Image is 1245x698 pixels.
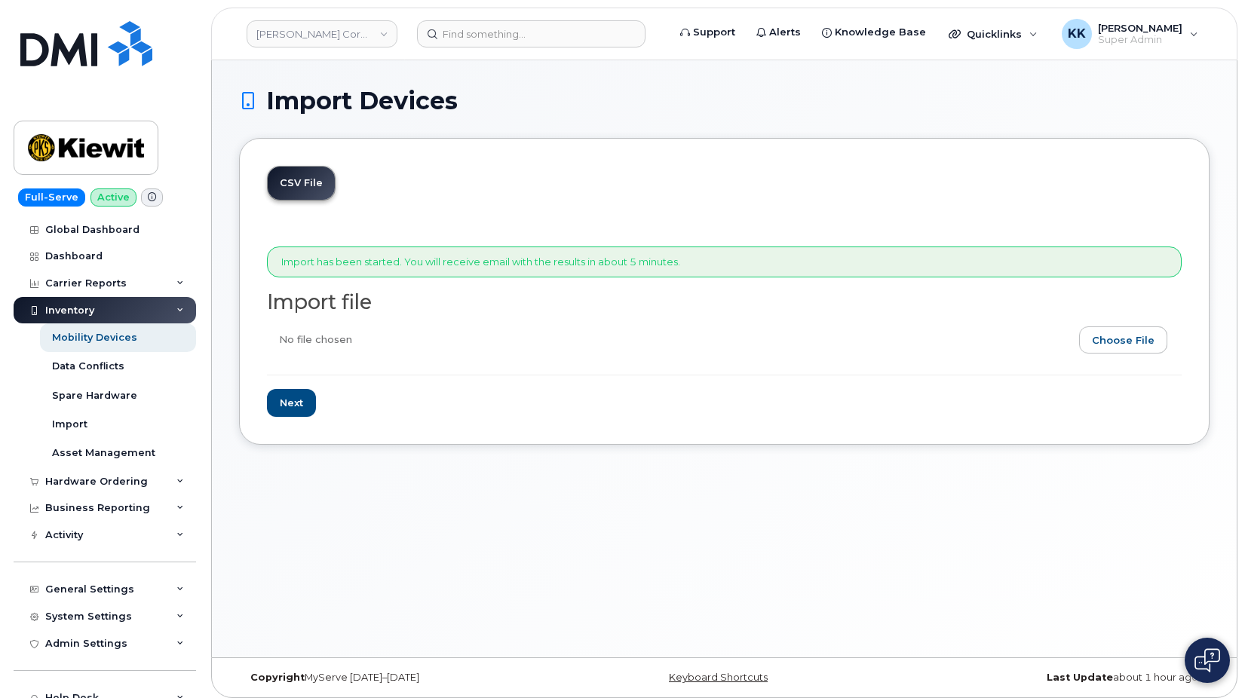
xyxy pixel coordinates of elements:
[239,672,563,684] div: MyServe [DATE]–[DATE]
[267,291,1182,314] h2: Import file
[268,167,335,200] a: CSV File
[886,672,1210,684] div: about 1 hour ago
[669,672,768,683] a: Keyboard Shortcuts
[267,246,1182,277] div: Import has been started. You will receive email with the results in about 5 minutes.
[1194,648,1220,672] img: Open chat
[267,389,316,417] input: Next
[239,87,1210,114] h1: Import Devices
[250,672,305,683] strong: Copyright
[1047,672,1113,683] strong: Last Update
